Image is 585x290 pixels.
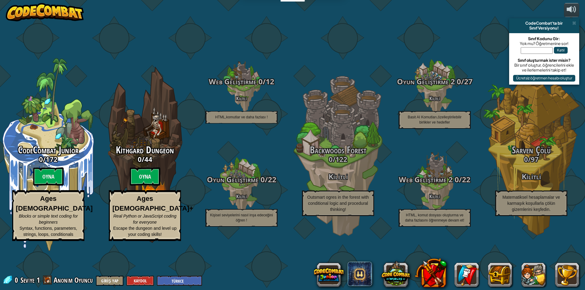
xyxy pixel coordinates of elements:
[386,176,483,184] h3: /
[512,63,576,72] div: Bir sınıf oluştur, öğrencilerini ekle ve ilerlemelerini takip et!
[96,276,123,286] button: Giriş Yap
[408,115,462,124] span: Basit AI Komutları,özelleştirilebilir birlikler ve hedefler
[462,174,470,184] span: 22
[97,155,193,163] h3: /
[290,173,386,181] h3: Kilitli
[554,47,568,54] button: Katıl
[386,194,483,199] h4: Kilitli
[453,174,459,184] span: 0
[257,76,263,86] span: 0
[144,155,152,164] span: 44
[126,276,154,286] button: Kaydol
[512,58,576,63] div: Sınıf oluşturmak ister misin?
[15,275,20,285] span: 0
[266,76,274,86] span: 12
[386,96,483,101] h4: Kilitli
[116,143,174,156] span: Kithgard Dungeon
[483,155,580,163] h3: /
[215,115,268,119] span: HTML,komutlar ve daha fazlası !
[18,143,78,156] span: CodeCombat Junior
[307,195,369,212] span: Outsmart ogres in the forest with conditional logic and procedural thinking!
[335,155,347,164] span: 122
[502,195,560,212] span: Matematiksel hesaplamalar ve karmaşık koşullarla çölün gizemlerini keşfedin.
[512,143,551,156] span: Sarven Çölü
[97,58,193,251] div: Complete previous world to unlock
[464,76,473,86] span: 27
[259,174,265,184] span: 0
[193,176,290,184] h3: /
[310,143,367,156] span: Backwoods Forest
[512,41,576,46] div: Yok mu? Öğretmenine sor!
[130,167,160,186] btn: Oyna
[20,275,34,285] span: Seviye
[483,173,580,181] h3: Kilitli
[405,213,464,222] span: HTML, komut dosyası oluşturma ve daha fazlasını öğrenmeye devam et!
[329,155,333,164] span: 0
[193,96,290,101] h4: Kilitli
[512,36,576,41] div: Sınıf Kodunu Gir:
[138,155,142,164] span: 0
[37,275,40,285] span: 1
[46,155,58,164] span: 172
[513,75,575,82] button: Ücretsiz öğretmen hesabı oluştur
[399,174,453,184] span: Web Geliştirme 2
[19,226,77,237] span: Syntax, functions, parameters, strings, loops, conditionals
[39,155,43,164] span: 0
[113,214,176,225] span: Real Python or JavaScript coding for everyone
[210,213,273,222] span: Kişisel seviyelerini nasıl inşa edeceğini öğren !
[209,76,257,86] span: Web Geliştirme
[16,195,93,212] strong: Ages [DEMOGRAPHIC_DATA]
[113,226,177,237] span: Escape the dungeon and level up your coding skills!
[207,174,259,184] span: Oyun Geliştirme
[397,76,455,86] span: Oyun Geliştirme 2
[512,21,577,26] div: CodeCombat'ta bir
[193,194,290,199] h4: Kilitli
[386,78,483,86] h3: /
[531,155,539,164] span: 97
[512,26,577,30] div: Sınıf Versiyonu!
[112,195,193,212] strong: Ages [DEMOGRAPHIC_DATA]+
[54,275,93,285] span: Anonim Oyuncu
[193,78,290,86] h3: /
[290,155,386,163] h3: /
[564,3,579,17] button: Sesi ayarla
[6,3,84,21] img: CodeCombat - Learn how to code by playing a game
[19,214,78,225] span: Blocks or simple text coding for beginners
[455,76,461,86] span: 0
[524,155,528,164] span: 0
[33,167,64,186] btn: Oyna
[268,174,276,184] span: 22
